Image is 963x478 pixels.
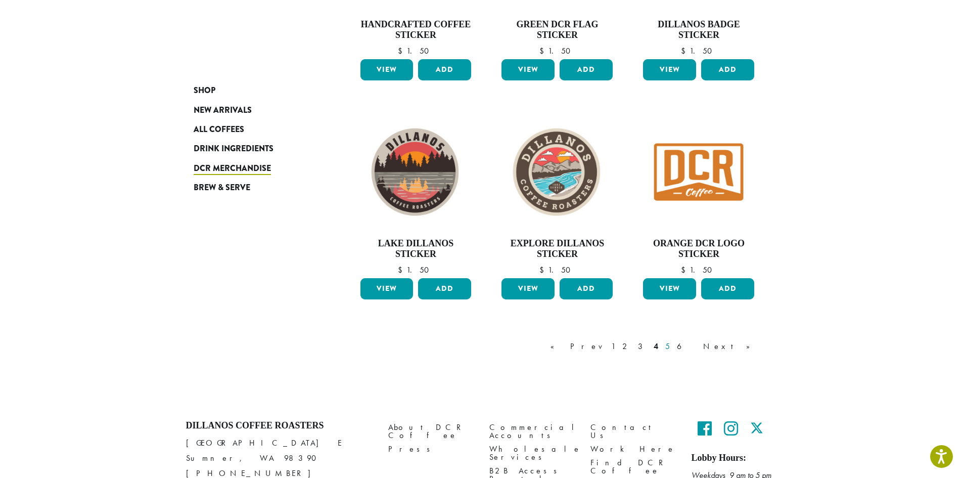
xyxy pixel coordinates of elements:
[499,114,615,230] img: Explore-Dillanos-Sticker-300x300.jpg
[609,340,617,353] a: 1
[398,265,434,275] bdi: 1.50
[418,278,471,299] button: Add
[548,340,606,353] a: « Prev
[640,114,757,274] a: Orange DCR Logo Sticker $1.50
[501,278,555,299] a: View
[636,340,649,353] a: 3
[194,178,315,197] a: Brew & Serve
[194,100,315,119] a: New Arrivals
[681,265,690,275] span: $
[194,159,315,178] a: DCR Merchandise
[652,340,660,353] a: 4
[489,420,575,442] a: Commercial Accounts
[489,442,575,464] a: Wholesale Services
[499,238,615,260] h4: Explore Dillanos Sticker
[398,46,406,56] span: $
[358,19,474,41] h4: Handcrafted Coffee Sticker
[388,420,474,442] a: About DCR Coffee
[194,84,215,97] span: Shop
[194,104,252,117] span: New Arrivals
[640,238,757,260] h4: Orange DCR Logo Sticker
[186,420,373,431] h4: Dillanos Coffee Roasters
[681,46,690,56] span: $
[539,265,548,275] span: $
[681,46,717,56] bdi: 1.50
[560,278,613,299] button: Add
[194,123,244,136] span: All Coffees
[194,120,315,139] a: All Coffees
[640,114,757,230] img: Orange-DCR-Logo-Sticker-300x300.jpg
[539,46,575,56] bdi: 1.50
[398,265,406,275] span: $
[663,340,672,353] a: 5
[643,278,696,299] a: View
[681,265,717,275] bdi: 1.50
[360,278,414,299] a: View
[620,340,633,353] a: 2
[643,59,696,80] a: View
[357,114,474,230] img: DCR-Round-Tree-Lake-Reflect-300x300.jpg
[539,46,548,56] span: $
[418,59,471,80] button: Add
[640,19,757,41] h4: Dillanos Badge Sticker
[675,340,698,353] a: 6
[398,46,434,56] bdi: 1.50
[499,114,615,274] a: Explore Dillanos Sticker $1.50
[388,442,474,456] a: Press
[590,420,676,442] a: Contact Us
[194,162,271,175] span: DCR Merchandise
[701,59,754,80] button: Add
[194,139,315,158] a: Drink Ingredients
[499,19,615,41] h4: Green DCR Flag Sticker
[501,59,555,80] a: View
[692,453,777,464] h5: Lobby Hours:
[194,81,315,100] a: Shop
[358,114,474,274] a: Lake Dillanos Sticker $1.50
[194,143,273,155] span: Drink Ingredients
[194,182,250,194] span: Brew & Serve
[701,340,759,353] a: Next »
[358,238,474,260] h4: Lake Dillanos Sticker
[701,278,754,299] button: Add
[539,265,575,275] bdi: 1.50
[590,442,676,456] a: Work Here
[360,59,414,80] a: View
[560,59,613,80] button: Add
[590,456,676,477] a: Find DCR Coffee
